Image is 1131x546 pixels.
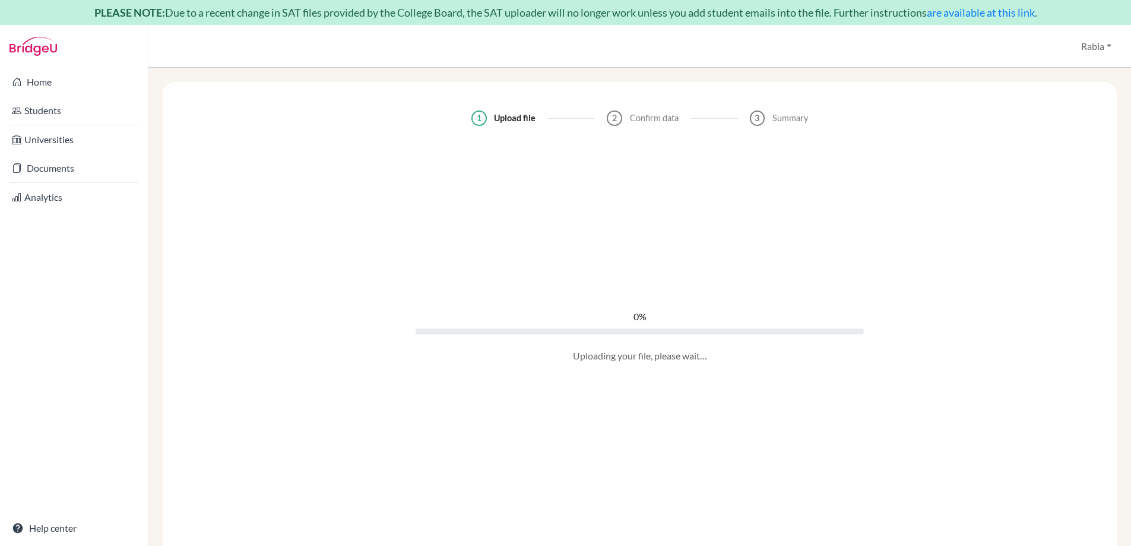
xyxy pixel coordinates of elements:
[2,99,145,122] a: Students
[1076,35,1117,58] button: Rabia
[633,310,647,324] div: 0%
[2,516,145,540] a: Help center
[750,111,765,126] div: 3
[494,112,536,125] div: Upload file
[2,156,145,180] a: Documents
[2,185,145,209] a: Analytics
[573,349,707,363] p: Uploading your file, please wait…
[607,111,622,126] div: 2
[471,111,487,126] div: 1
[9,37,57,56] img: Bridge-U
[2,70,145,94] a: Home
[772,112,808,125] div: Summary
[2,128,145,152] a: Universities
[630,112,679,125] div: Confirm data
